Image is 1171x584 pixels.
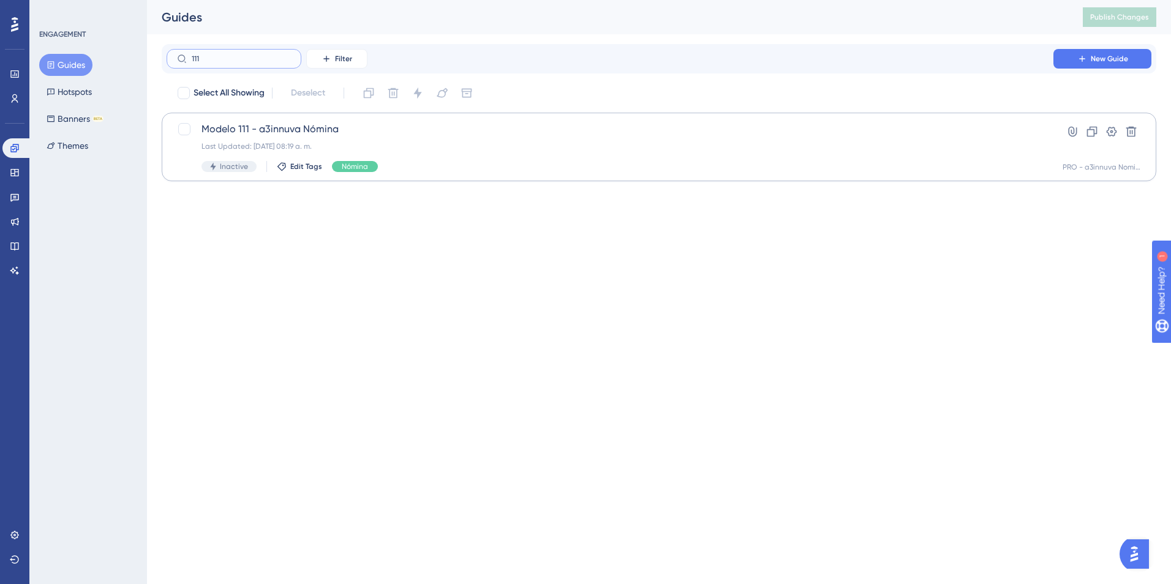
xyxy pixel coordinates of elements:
[1063,162,1141,172] div: PRO - a3innuva Nomina
[162,9,1052,26] div: Guides
[85,6,89,16] div: 1
[92,116,104,122] div: BETA
[1120,536,1156,572] iframe: UserGuiding AI Assistant Launcher
[277,162,322,171] button: Edit Tags
[290,162,322,171] span: Edit Tags
[335,54,352,64] span: Filter
[1053,49,1151,69] button: New Guide
[192,54,291,63] input: Search
[342,162,368,171] span: Nómina
[201,122,1019,137] span: Modelo 111 - a3innuva Nómina
[220,162,248,171] span: Inactive
[1083,7,1156,27] button: Publish Changes
[39,135,96,157] button: Themes
[306,49,367,69] button: Filter
[1090,12,1149,22] span: Publish Changes
[39,81,99,103] button: Hotspots
[29,3,77,18] span: Need Help?
[1091,54,1128,64] span: New Guide
[39,54,92,76] button: Guides
[39,29,86,39] div: ENGAGEMENT
[201,141,1019,151] div: Last Updated: [DATE] 08:19 a. m.
[194,86,265,100] span: Select All Showing
[291,86,325,100] span: Deselect
[280,82,336,104] button: Deselect
[39,108,111,130] button: BannersBETA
